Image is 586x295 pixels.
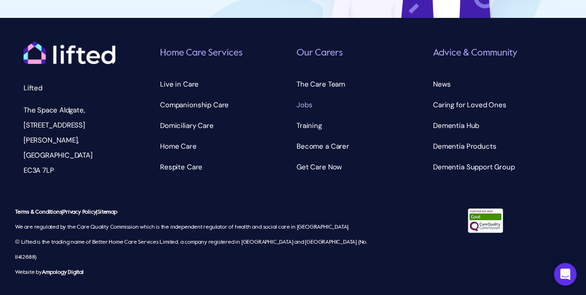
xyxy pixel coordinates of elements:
span: Dementia Products [433,139,496,154]
a: Jobs [297,97,426,112]
p: Lifted [24,80,115,96]
a: CQC [468,208,503,218]
span: News [433,77,450,92]
a: News [433,77,562,92]
img: logo-white [24,41,115,64]
a: Ampology Digital [42,270,84,275]
span: Live in Care [160,77,199,92]
h6: Home Care Services [160,47,289,60]
a: Companionship Care [160,97,289,112]
h6: Our Carers [297,47,426,60]
a: Become a Carer [297,139,426,154]
span: Caring for Loved Ones [433,97,506,112]
a: Training [297,118,426,133]
nav: Advice & Community [433,77,562,175]
div: Open Intercom Messenger [554,263,577,286]
a: Caring for Loved Ones [433,97,562,112]
h6: Advice & Community [433,47,562,60]
span: Website by [15,270,42,275]
a: Home Care [160,139,289,154]
nav: Home Care Services [160,77,289,175]
strong: | | [15,209,117,215]
a: The Care Team [297,77,426,92]
a: Domiciliary Care [160,118,289,133]
a: Sitemap [97,209,117,215]
p: The Space Aldgate, [STREET_ADDRESS][PERSON_NAME], [GEOGRAPHIC_DATA] EC3A 7LP [24,103,115,178]
a: Get Care Now [297,159,426,175]
span: Companionship Care [160,97,229,112]
span: Dementia Hub [433,118,479,133]
a: Live in Care [160,77,289,92]
span: Jobs [297,97,312,112]
span: Home Care [160,139,197,154]
span: Domiciliary Care [160,118,214,133]
a: Dementia Hub [433,118,562,133]
span: Training [297,118,322,133]
p: We are regulated by the Care Quality Commission which is the independent regulator of health and ... [15,205,378,280]
span: Respite Care [160,159,202,175]
span: Become a Carer [297,139,349,154]
a: Privacy Policy [63,209,96,215]
span: The Care Team [297,77,345,92]
a: Dementia Support Group [433,159,562,175]
span: Get Care Now [297,159,342,175]
a: Dementia Products [433,139,562,154]
span: Dementia Support Group [433,159,515,175]
nav: Our Carers [297,77,426,175]
a: Terms & Conditions [15,209,62,215]
a: Respite Care [160,159,289,175]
